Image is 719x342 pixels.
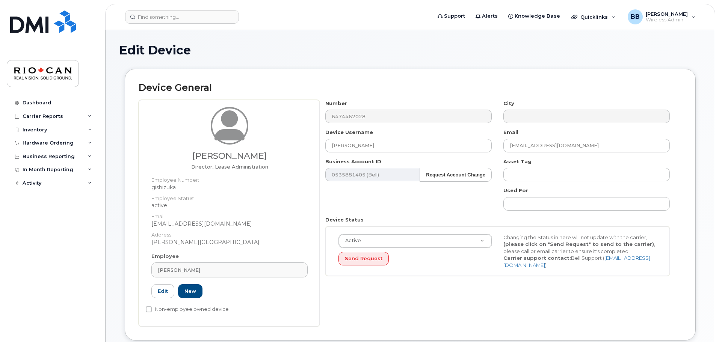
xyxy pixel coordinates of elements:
h1: Edit Device [119,44,701,57]
button: Send Request [338,252,389,266]
div: Changing the Status in here will not update with the carrier, , please call or email carrier to e... [498,234,663,269]
label: Device Username [325,129,373,136]
label: Asset Tag [503,158,532,165]
label: Email [503,129,518,136]
a: [EMAIL_ADDRESS][DOMAIN_NAME] [503,255,650,268]
label: Device Status [325,216,364,223]
h3: [PERSON_NAME] [151,151,308,161]
a: [PERSON_NAME] [151,262,308,277]
span: Active [341,237,361,244]
dt: Email: [151,209,308,220]
dt: Employee Number: [151,173,308,184]
label: Employee [151,253,179,260]
strong: Request Account Change [426,172,485,178]
strong: Carrier support contact: [503,255,571,261]
input: Non-employee owned device [146,306,152,312]
span: [PERSON_NAME] [158,267,200,274]
dd: [PERSON_NAME][GEOGRAPHIC_DATA] [151,238,308,246]
dt: Employee Status: [151,191,308,202]
a: Edit [151,284,174,298]
label: Business Account ID [325,158,381,165]
a: Active [339,234,492,248]
label: City [503,100,514,107]
dd: active [151,202,308,209]
dt: Address: [151,227,308,238]
dd: [EMAIL_ADDRESS][DOMAIN_NAME] [151,220,308,227]
label: Number [325,100,347,107]
label: Non-employee owned device [146,305,229,314]
button: Request Account Change [420,168,492,182]
strong: (please click on "Send Request" to send to the carrier) [503,241,654,247]
h2: Device General [139,83,682,93]
dd: gishizuka [151,184,308,191]
span: Job title [191,164,268,170]
label: Used For [503,187,528,194]
a: New [178,284,202,298]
